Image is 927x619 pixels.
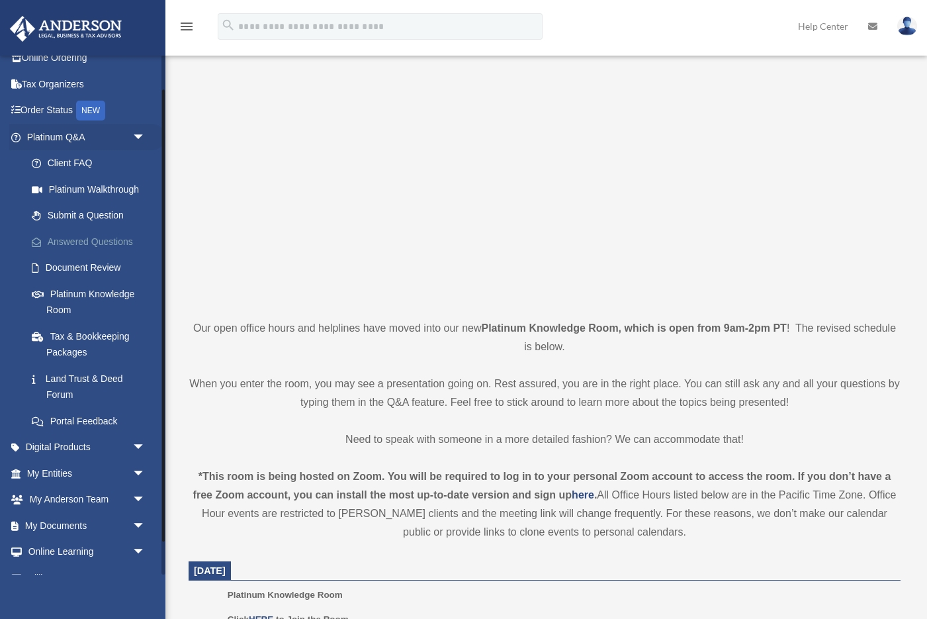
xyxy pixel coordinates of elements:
a: My Anderson Teamarrow_drop_down [9,487,165,513]
div: All Office Hours listed below are in the Pacific Time Zone. Office Hour events are restricted to ... [189,467,901,542]
iframe: 231110_Toby_KnowledgeRoom [346,71,743,295]
a: here [572,489,594,500]
a: Platinum Q&Aarrow_drop_down [9,124,165,150]
a: Client FAQ [19,150,165,177]
a: Tax & Bookkeeping Packages [19,323,165,365]
a: Platinum Knowledge Room [19,281,159,323]
a: Tax Organizers [9,71,165,97]
a: Digital Productsarrow_drop_down [9,434,165,461]
strong: *This room is being hosted on Zoom. You will be required to log in to your personal Zoom account ... [193,471,891,500]
a: Land Trust & Deed Forum [19,365,165,408]
span: arrow_drop_down [132,565,159,592]
a: Online Ordering [9,45,165,71]
p: When you enter the room, you may see a presentation going on. Rest assured, you are in the right ... [189,375,901,412]
a: Document Review [19,255,165,281]
span: arrow_drop_down [132,460,159,487]
a: Platinum Walkthrough [19,176,165,203]
a: Order StatusNEW [9,97,165,124]
span: arrow_drop_down [132,487,159,514]
a: menu [179,23,195,34]
span: Platinum Knowledge Room [228,590,343,600]
span: arrow_drop_down [132,124,159,151]
i: menu [179,19,195,34]
a: My Documentsarrow_drop_down [9,512,165,539]
a: My Entitiesarrow_drop_down [9,460,165,487]
div: NEW [76,101,105,120]
a: Answered Questions [19,228,165,255]
strong: Platinum Knowledge Room, which is open from 9am-2pm PT [482,322,787,334]
span: arrow_drop_down [132,512,159,540]
img: User Pic [897,17,917,36]
span: [DATE] [194,565,226,576]
i: search [221,18,236,32]
p: Need to speak with someone in a more detailed fashion? We can accommodate that! [189,430,901,449]
img: Anderson Advisors Platinum Portal [6,16,126,42]
a: Billingarrow_drop_down [9,565,165,591]
a: Online Learningarrow_drop_down [9,539,165,565]
a: Portal Feedback [19,408,165,434]
span: arrow_drop_down [132,434,159,461]
a: Submit a Question [19,203,165,229]
span: arrow_drop_down [132,539,159,566]
strong: . [594,489,597,500]
p: Our open office hours and helplines have moved into our new ! The revised schedule is below. [189,319,901,356]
